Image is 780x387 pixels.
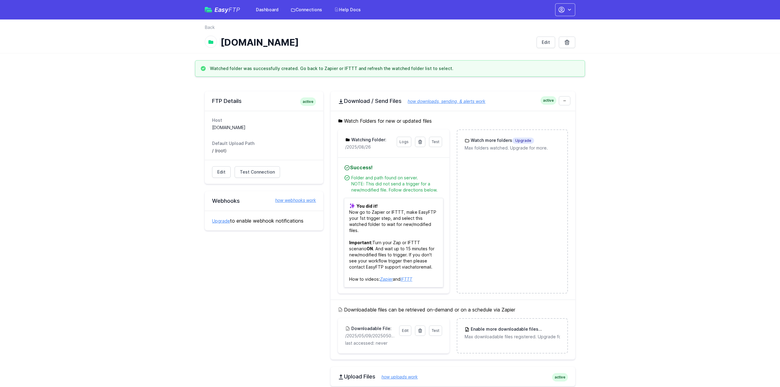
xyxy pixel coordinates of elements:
[375,374,418,379] a: how uploads work
[269,197,316,203] a: how webhooks work
[338,373,568,380] h2: Upload Files
[457,319,567,347] a: Enable more downloadable filesUpgrade Max downloadable files registered. Upgrade for more.
[212,97,316,105] h2: FTP Details
[402,99,485,104] a: how downloads, sending, & alerts work
[465,145,560,151] p: Max folders watched. Upgrade for more.
[345,144,393,150] p: /2025/08/26
[429,325,442,336] a: Test
[210,65,453,72] h3: Watched folder was successfully created. Go back to Zapier or IFTTT and refresh the watched folde...
[367,246,373,251] b: ON
[338,306,568,313] h5: Downloadable files can be retrieved on-demand or on a schedule via Zapier
[351,175,443,193] div: Folder and path found on server. NOTE: This did not send a trigger for a new/modified file. Follo...
[229,6,240,13] span: FTP
[465,334,560,340] p: Max downloadable files registered. Upgrade for more.
[470,137,534,144] h3: Watch more folders
[338,117,568,125] h5: Watch Folders for new or updated files
[400,276,412,282] a: IFTTT
[338,97,568,105] h2: Download / Send Files
[205,7,212,12] img: easyftp_logo.png
[205,7,240,13] a: EasyFTP
[344,164,443,171] h4: Success!
[421,264,431,269] a: email
[537,37,555,48] a: Edit
[212,140,316,146] dt: Default Upload Path
[252,4,282,15] a: Dashboard
[397,137,411,147] a: Logs
[344,198,443,287] p: Now go to Zapier or IFTTT, make EasyFTP your 1st trigger step, and select this watched folder to ...
[212,125,316,131] dd: [DOMAIN_NAME]
[470,326,560,332] h3: Enable more downloadable files
[300,97,316,106] span: active
[205,211,323,230] div: to enable webhook notifications
[750,357,773,380] iframe: Drift Widget Chat Controller
[287,4,326,15] a: Connections
[331,4,364,15] a: Help Docs
[349,240,372,245] b: Important:
[205,24,215,30] a: Back
[212,166,231,178] a: Edit
[212,117,316,123] dt: Host
[432,139,439,144] span: Test
[541,96,556,105] span: active
[221,37,532,48] h1: [DOMAIN_NAME]
[214,7,240,13] span: Easy
[408,264,417,269] a: chat
[356,203,378,209] b: You did it!
[350,137,386,143] h3: Watching Folder:
[240,169,275,175] span: Test Connection
[552,373,568,382] span: active
[212,197,316,205] h2: Webhooks
[457,130,567,158] a: Watch more foldersUpgrade Max folders watched. Upgrade for more.
[432,328,439,333] span: Test
[235,166,280,178] a: Test Connection
[380,276,393,282] a: Zapier
[350,325,392,332] h3: Downloadable File:
[212,148,316,154] dd: / (root)
[429,137,442,147] a: Test
[345,340,442,346] p: last accessed: never
[512,138,534,144] span: Upgrade
[399,325,411,336] a: Edit
[205,24,575,34] nav: Breadcrumb
[212,218,230,223] a: Upgrade
[345,333,395,339] p: /2025/05/09/20250509171559_inbound_0422652309_0756011820.mp3
[538,326,560,332] span: Upgrade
